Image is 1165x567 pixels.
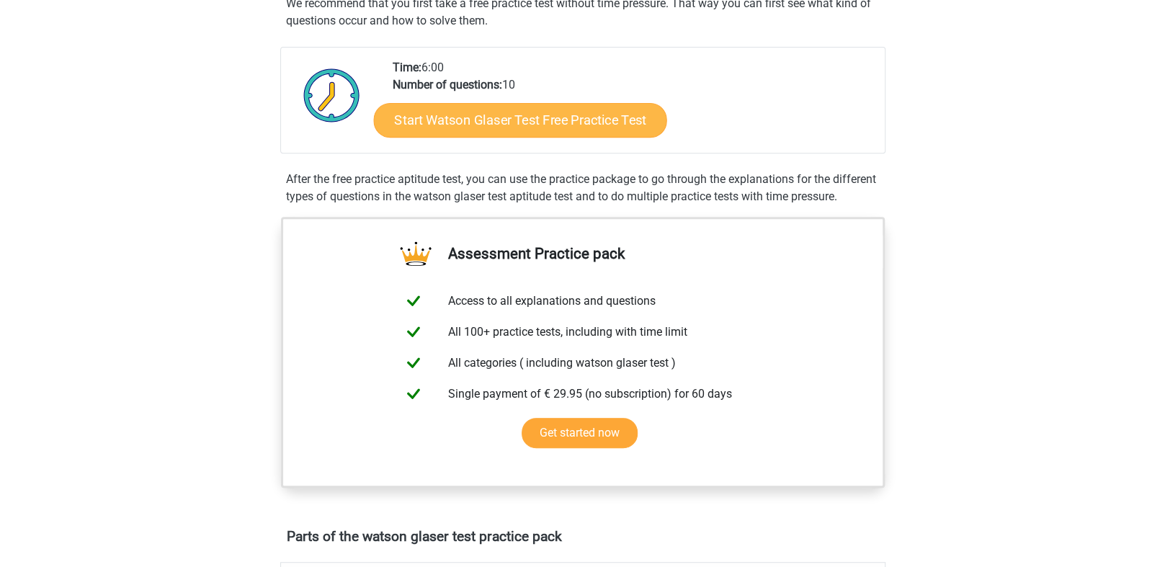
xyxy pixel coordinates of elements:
[522,418,638,448] a: Get started now
[373,103,666,138] a: Start Watson Glaser Test Free Practice Test
[280,171,885,205] div: After the free practice aptitude test, you can use the practice package to go through the explana...
[393,78,502,91] b: Number of questions:
[393,61,421,74] b: Time:
[295,59,368,131] img: Clock
[287,528,879,545] h4: Parts of the watson glaser test practice pack
[382,59,884,153] div: 6:00 10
